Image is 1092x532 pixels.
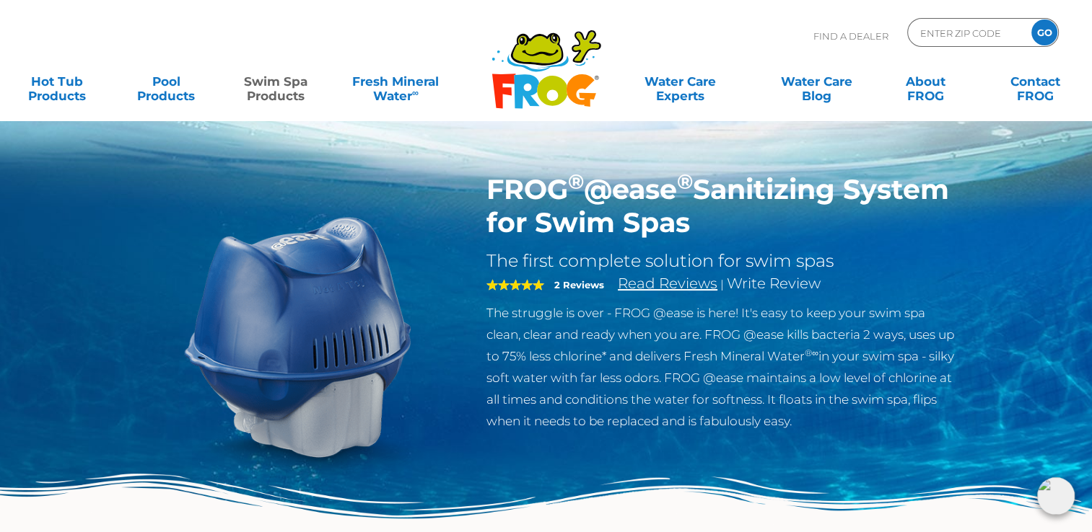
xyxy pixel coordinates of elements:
[720,278,724,291] span: |
[486,302,958,432] p: The struggle is over - FROG @ease is here! It's easy to keep your swim spa clean, clear and ready...
[568,169,584,194] sup: ®
[1031,19,1057,45] input: GO
[486,173,958,239] h1: FROG @ease Sanitizing System for Swim Spas
[14,67,100,96] a: Hot TubProducts
[774,67,859,96] a: Water CareBlog
[992,67,1078,96] a: ContactFROG
[618,275,717,292] a: Read Reviews
[135,173,466,503] img: ss-@ease-hero.png
[486,279,544,291] span: 5
[883,67,969,96] a: AboutFROG
[611,67,749,96] a: Water CareExperts
[813,18,888,54] p: Find A Dealer
[486,250,958,272] h2: The first complete solution for swim spas
[124,67,209,96] a: PoolProducts
[554,279,604,291] strong: 2 Reviews
[412,87,419,98] sup: ∞
[677,169,693,194] sup: ®
[233,67,318,96] a: Swim SpaProducts
[805,347,818,358] sup: ®∞
[919,22,1016,43] input: Zip Code Form
[727,275,821,292] a: Write Review
[1037,477,1075,515] img: openIcon
[343,67,449,96] a: Fresh MineralWater∞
